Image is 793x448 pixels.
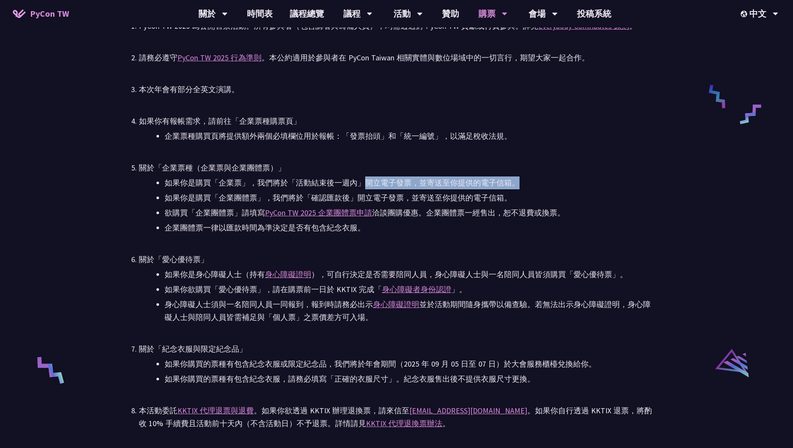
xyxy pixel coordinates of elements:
[139,115,654,128] div: 如果你有報帳需求，請前往「企業票種購票頁」
[177,53,261,63] a: PyCon TW 2025 行為準則
[139,83,654,96] div: 本次年會有部分全英文演講。
[165,358,654,370] li: 如果你購買的票種有包含紀念衣服或限定紀念品，我們將於年會期間（2025 年 09 月 05 日至 07 日）於大會服務櫃檯兌換給你。
[373,299,419,309] a: 身心障礙證明
[382,284,451,294] a: 身心障礙者身份認證
[165,298,654,324] li: 身心障礙人士須與一名陪同人員一同報到，報到時請務必出示 並於活動期間隨身攜帶以備查驗。若無法出示身心障礙證明，身心障礙人士與陪同人員皆需補足與「個人票」之票價差方可入場。
[30,7,69,20] span: PyCon TW
[4,3,78,24] a: PyCon TW
[366,418,442,428] a: KKTIX 代理退換票辦法
[13,9,26,18] img: Home icon of PyCon TW 2025
[409,406,527,415] a: [EMAIL_ADDRESS][DOMAIN_NAME]
[165,191,654,204] li: 如果你是購買「企業團體票」，我們將於「確認匯款後」開立電子發票，並寄送至你提供的電子信箱。
[165,130,654,143] li: 企業票種購買頁將提供額外兩個必填欄位用於報帳：「發票抬頭」和「統一編號」，以滿足稅收法規。
[165,176,654,189] li: 如果你是購買「企業票」，我們將於「活動結束後一週內」開立電子發票，並寄送至你提供的電子信箱。
[265,269,311,279] a: 身心障礙證明
[165,268,654,281] li: 如果你是身心障礙人士（持有 ），可自行決定是否需要陪同人員，身心障礙人士與一名陪同人員皆須購買「愛心優待票」。
[165,221,654,234] li: 企業團體票一律以匯款時間為準決定是否有包含紀念衣服。
[165,373,654,385] li: 如果你購買的票種有包含紀念衣服，請務必填寫「正確的衣服尺寸」。紀念衣服售出後不提供衣服尺寸更換。
[265,208,372,218] a: PyCon TW 2025 企業團體票申請
[177,406,254,415] a: KKTIX 代理退票與退費
[165,283,654,296] li: 如果你欲購買「愛心優待票」，請在購票前一日於 KKTIX 完成「 」。
[139,51,654,64] div: 請務必遵守 。本公約適用於參與者在 PyCon Taiwan 相關實體與數位場域中的一切言行，期望大家一起合作。
[139,253,654,266] div: 關於「愛心優待票」
[139,161,654,174] div: 關於「企業票種（企業票與企業團體票）」
[139,343,654,355] div: 關於「紀念衣服與限定紀念品」
[139,404,654,430] div: 本活動委託 。如果你欲透過 KKTIX 辦理退換票，請來信至 。如果你自行透過 KKTIX 退票，將酌收 10% 手續費且活動前十天內（不含活動日）不予退票。詳情請見 。
[165,206,654,219] li: 欲購買「企業團體票」請填寫 洽談團購優惠。企業團體票一經售出，恕不退費或換票。
[741,11,749,17] img: Locale Icon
